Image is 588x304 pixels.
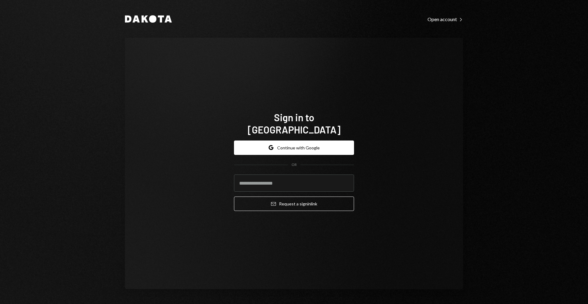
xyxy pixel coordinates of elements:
button: Request a signinlink [234,197,354,211]
button: Continue with Google [234,141,354,155]
h1: Sign in to [GEOGRAPHIC_DATA] [234,111,354,136]
a: Open account [428,16,463,22]
div: OR [292,162,297,167]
